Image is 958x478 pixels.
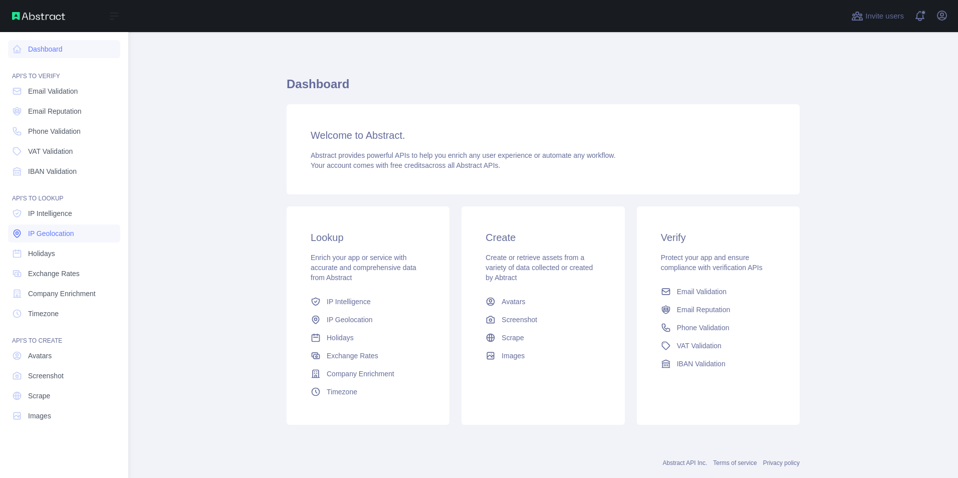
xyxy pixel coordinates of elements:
[311,230,425,245] h3: Lookup
[28,351,52,361] span: Avatars
[28,391,50,401] span: Scrape
[28,289,96,299] span: Company Enrichment
[28,86,78,96] span: Email Validation
[657,319,780,337] a: Phone Validation
[8,285,120,303] a: Company Enrichment
[8,367,120,385] a: Screenshot
[8,122,120,140] a: Phone Validation
[390,161,425,169] span: free credits
[8,204,120,222] a: IP Intelligence
[311,128,776,142] h3: Welcome to Abstract.
[502,351,525,361] span: Images
[661,254,763,272] span: Protect your app and ensure compliance with verification APIs
[8,407,120,425] a: Images
[307,383,429,401] a: Timezone
[482,329,604,347] a: Scrape
[657,355,780,373] a: IBAN Validation
[28,106,82,116] span: Email Reputation
[657,337,780,355] a: VAT Validation
[677,341,722,351] span: VAT Validation
[28,146,73,156] span: VAT Validation
[677,359,726,369] span: IBAN Validation
[307,365,429,383] a: Company Enrichment
[28,309,59,319] span: Timezone
[307,293,429,311] a: IP Intelligence
[763,459,800,466] a: Privacy policy
[311,161,500,169] span: Your account comes with across all Abstract APIs.
[8,60,120,80] div: API'S TO VERIFY
[327,387,357,397] span: Timezone
[8,387,120,405] a: Scrape
[8,142,120,160] a: VAT Validation
[327,297,371,307] span: IP Intelligence
[28,208,72,218] span: IP Intelligence
[28,269,80,279] span: Exchange Rates
[28,166,77,176] span: IBAN Validation
[12,12,65,20] img: Abstract API
[28,371,64,381] span: Screenshot
[307,311,429,329] a: IP Geolocation
[486,254,593,282] span: Create or retrieve assets from a variety of data collected or created by Abtract
[502,297,525,307] span: Avatars
[8,305,120,323] a: Timezone
[677,287,727,297] span: Email Validation
[307,329,429,347] a: Holidays
[8,182,120,202] div: API'S TO LOOKUP
[8,162,120,180] a: IBAN Validation
[482,293,604,311] a: Avatars
[28,228,74,238] span: IP Geolocation
[865,11,904,22] span: Invite users
[28,411,51,421] span: Images
[657,301,780,319] a: Email Reputation
[502,333,524,343] span: Scrape
[677,305,731,315] span: Email Reputation
[849,8,906,24] button: Invite users
[482,347,604,365] a: Images
[8,265,120,283] a: Exchange Rates
[28,249,55,259] span: Holidays
[482,311,604,329] a: Screenshot
[8,325,120,345] div: API'S TO CREATE
[657,283,780,301] a: Email Validation
[502,315,537,325] span: Screenshot
[8,40,120,58] a: Dashboard
[307,347,429,365] a: Exchange Rates
[677,323,730,333] span: Phone Validation
[311,254,416,282] span: Enrich your app or service with accurate and comprehensive data from Abstract
[8,82,120,100] a: Email Validation
[327,351,378,361] span: Exchange Rates
[661,230,776,245] h3: Verify
[8,347,120,365] a: Avatars
[663,459,707,466] a: Abstract API Inc.
[486,230,600,245] h3: Create
[28,126,81,136] span: Phone Validation
[287,76,800,100] h1: Dashboard
[327,333,354,343] span: Holidays
[327,369,394,379] span: Company Enrichment
[311,151,616,159] span: Abstract provides powerful APIs to help you enrich any user experience or automate any workflow.
[713,459,757,466] a: Terms of service
[8,245,120,263] a: Holidays
[327,315,373,325] span: IP Geolocation
[8,102,120,120] a: Email Reputation
[8,224,120,243] a: IP Geolocation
